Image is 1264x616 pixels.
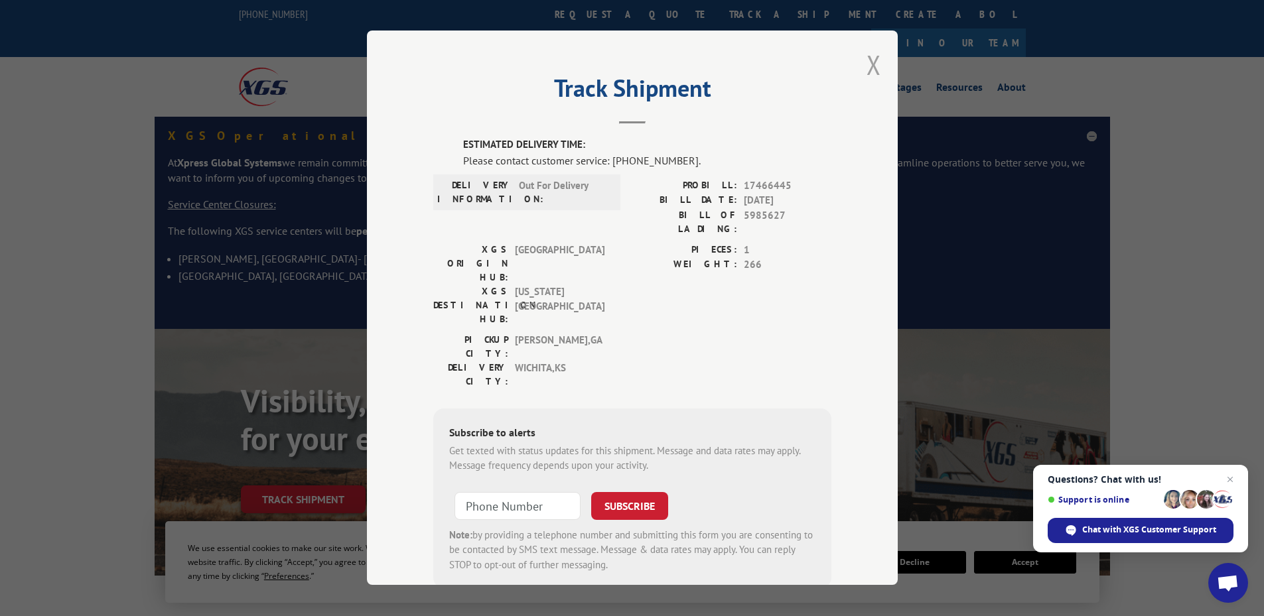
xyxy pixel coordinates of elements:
label: ESTIMATED DELIVERY TIME: [463,138,831,153]
input: Phone Number [455,492,581,520]
span: Chat with XGS Customer Support [1048,518,1233,543]
span: Support is online [1048,495,1159,505]
div: Subscribe to alerts [449,424,815,444]
label: PIECES: [632,243,737,258]
strong: Note: [449,528,472,541]
label: PROBILL: [632,178,737,194]
button: SUBSCRIBE [591,492,668,520]
span: 5985627 [744,208,831,236]
div: Please contact customer service: [PHONE_NUMBER]. [463,153,831,168]
label: PICKUP CITY: [433,333,508,361]
span: 17466445 [744,178,831,194]
label: DELIVERY CITY: [433,361,508,389]
span: 266 [744,258,831,273]
span: [PERSON_NAME] , GA [515,333,604,361]
span: Questions? Chat with us! [1048,474,1233,485]
label: WEIGHT: [632,258,737,273]
div: Get texted with status updates for this shipment. Message and data rates may apply. Message frequ... [449,444,815,473]
span: WICHITA , KS [515,361,604,389]
span: 1 [744,243,831,258]
span: [GEOGRAPHIC_DATA] [515,243,604,284]
a: Open chat [1208,563,1248,603]
label: XGS ORIGIN HUB: [433,243,508,284]
label: BILL DATE: [632,194,737,209]
span: [DATE] [744,194,831,209]
label: DELIVERY INFORMATION: [437,178,512,206]
span: [US_STATE][GEOGRAPHIC_DATA] [515,284,604,326]
button: Close modal [867,47,881,82]
h2: Track Shipment [433,79,831,104]
label: BILL OF LADING: [632,208,737,236]
span: Out For Delivery [519,178,608,206]
div: by providing a telephone number and submitting this form you are consenting to be contacted by SM... [449,528,815,573]
label: XGS DESTINATION HUB: [433,284,508,326]
span: Chat with XGS Customer Support [1082,524,1216,536]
